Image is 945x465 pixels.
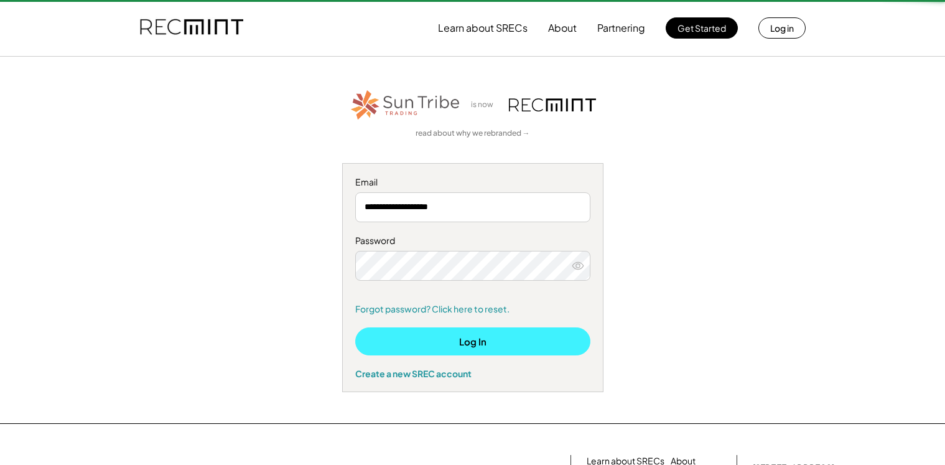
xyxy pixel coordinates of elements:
[355,176,590,189] div: Email
[548,16,577,40] button: About
[355,235,590,247] div: Password
[416,128,530,139] a: read about why we rebranded →
[355,303,590,316] a: Forgot password? Click here to reset.
[350,88,462,122] img: STT_Horizontal_Logo%2B-%2BColor.png
[597,16,645,40] button: Partnering
[758,17,806,39] button: Log in
[140,7,243,49] img: recmint-logotype%403x.png
[355,368,590,379] div: Create a new SREC account
[509,98,596,111] img: recmint-logotype%403x.png
[666,17,738,39] button: Get Started
[355,327,590,355] button: Log In
[438,16,528,40] button: Learn about SRECs
[468,100,503,110] div: is now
